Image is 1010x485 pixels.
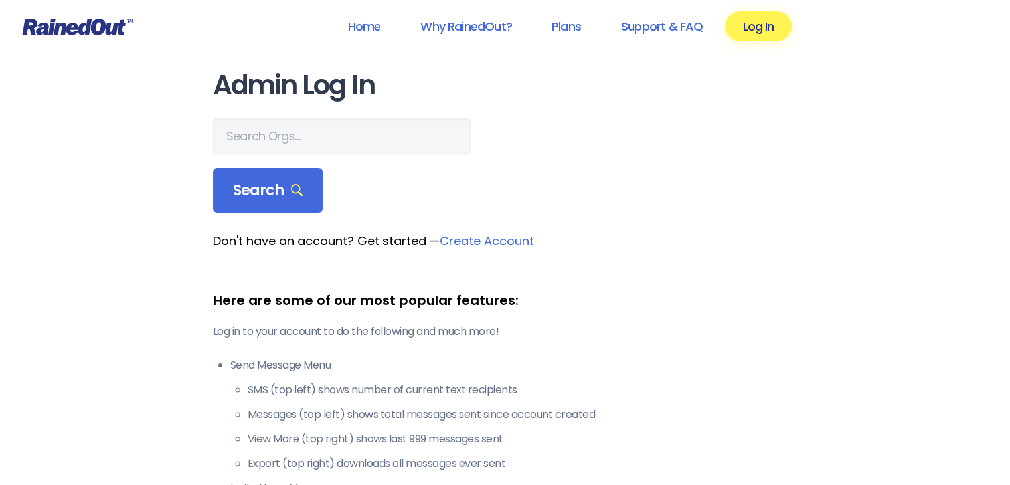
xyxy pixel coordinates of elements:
a: Log In [725,11,791,41]
li: Messages (top left) shows total messages sent since account created [248,407,798,423]
a: Why RainedOut? [403,11,529,41]
a: Home [330,11,398,41]
div: Search [213,168,323,213]
li: Export (top right) downloads all messages ever sent [248,456,798,472]
li: Send Message Menu [230,357,798,472]
li: SMS (top left) shows number of current text recipients [248,382,798,398]
input: Search Orgs… [213,118,471,155]
li: View More (top right) shows last 999 messages sent [248,431,798,447]
a: Create Account [440,233,534,249]
a: Plans [535,11,598,41]
p: Log in to your account to do the following and much more! [213,324,798,339]
h1: Admin Log In [213,70,798,100]
span: Search [233,181,303,200]
div: Here are some of our most popular features: [213,290,798,310]
a: Support & FAQ [604,11,720,41]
